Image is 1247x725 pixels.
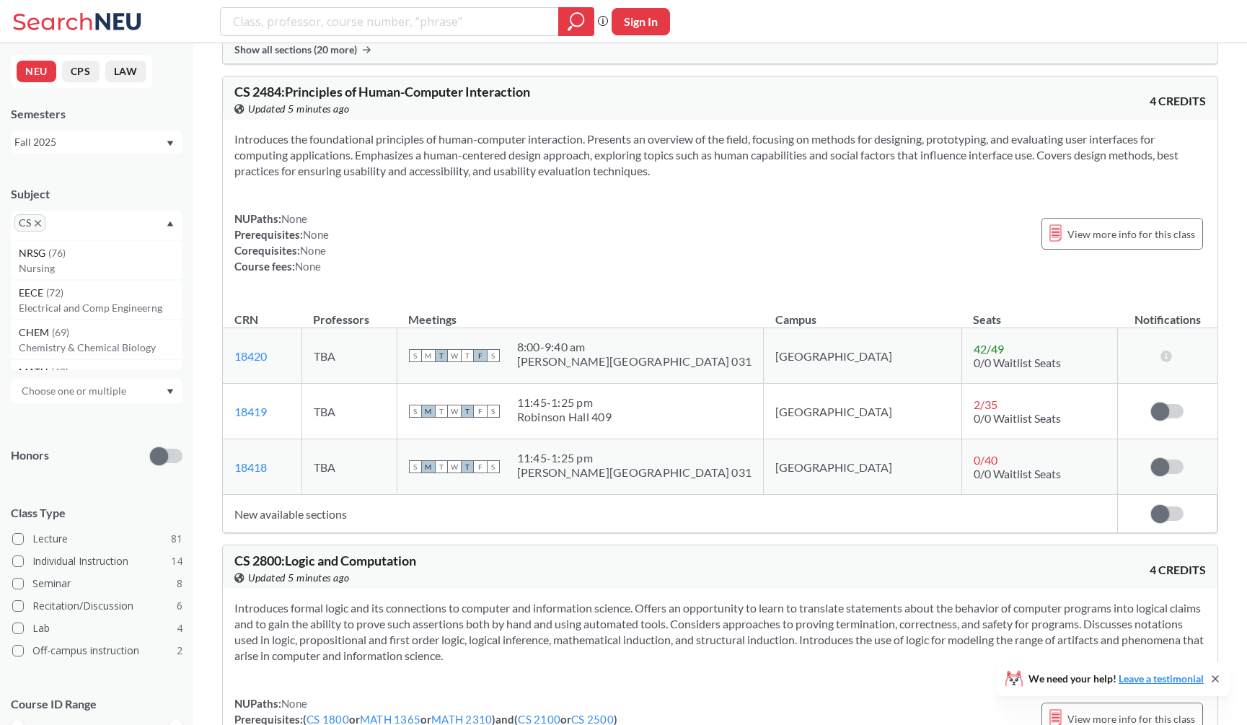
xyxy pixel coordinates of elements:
span: None [300,244,326,257]
div: Fall 2025 [14,134,165,150]
span: T [435,405,448,418]
div: Show all sections (20 more) [223,36,1217,63]
span: 6 [177,598,182,614]
span: S [487,349,500,362]
input: Class, professor, course number, "phrase" [232,9,548,34]
span: ( 72 ) [46,286,63,299]
div: magnifying glass [558,7,594,36]
td: [GEOGRAPHIC_DATA] [764,328,961,384]
span: W [448,405,461,418]
label: Lab [12,619,182,638]
svg: Dropdown arrow [167,141,174,146]
div: [PERSON_NAME][GEOGRAPHIC_DATA] 031 [517,465,752,480]
div: NUPaths: Prerequisites: Corequisites: Course fees: [234,211,329,274]
p: Chemistry & Chemical Biology [19,340,182,355]
span: 14 [171,553,182,569]
span: Show all sections (20 more) [234,43,357,56]
div: Subject [11,186,182,202]
span: CSX to remove pill [14,214,45,232]
span: 81 [171,531,182,547]
td: [GEOGRAPHIC_DATA] [764,439,961,495]
span: F [474,405,487,418]
p: Course ID Range [11,696,182,713]
span: S [487,460,500,473]
span: 0/0 Waitlist Seats [974,356,1061,369]
p: Honors [11,447,49,464]
span: 42 / 49 [974,342,1004,356]
span: None [295,260,321,273]
label: Off-campus instruction [12,641,182,660]
span: ( 69 ) [52,326,69,338]
span: 2 [177,643,182,659]
span: CS 2484 : Principles of Human-Computer Interaction [234,84,530,100]
label: Lecture [12,530,182,548]
th: Professors [301,297,397,328]
span: S [409,460,422,473]
span: S [409,349,422,362]
span: View more info for this class [1067,225,1195,243]
svg: Dropdown arrow [167,389,174,395]
span: T [435,460,448,473]
svg: Dropdown arrow [167,221,174,227]
span: MATH [19,364,51,380]
label: Seminar [12,574,182,593]
div: Fall 2025Dropdown arrow [11,131,182,154]
span: We need your help! [1028,674,1204,684]
td: TBA [301,439,397,495]
a: 18420 [234,349,267,363]
div: 11:45 - 1:25 pm [517,395,612,410]
button: CPS [62,61,100,82]
input: Choose one or multiple [14,382,136,400]
span: W [448,349,461,362]
span: M [422,405,435,418]
span: ( 76 ) [48,247,66,259]
span: None [281,212,307,225]
td: TBA [301,328,397,384]
span: Class Type [11,505,182,521]
a: Leave a testimonial [1119,672,1204,685]
p: Electrical and Comp Engineerng [19,301,182,315]
div: 8:00 - 9:40 am [517,340,752,354]
div: CSX to remove pillDropdown arrowNRSG(76)NursingEECE(72)Electrical and Comp EngineerngCHEM(69)Chem... [11,211,182,240]
th: Campus [764,297,961,328]
td: TBA [301,384,397,439]
span: Updated 5 minutes ago [248,101,350,117]
label: Recitation/Discussion [12,597,182,615]
span: None [303,228,329,241]
button: Sign In [612,8,670,35]
span: 0 / 40 [974,453,997,467]
th: Seats [961,297,1118,328]
span: 0/0 Waitlist Seats [974,411,1061,425]
a: 18419 [234,405,267,418]
div: [PERSON_NAME][GEOGRAPHIC_DATA] 031 [517,354,752,369]
section: Introduces the foundational principles of human-computer interaction. Presents an overview of the... [234,131,1206,179]
span: S [487,405,500,418]
span: S [409,405,422,418]
span: ( 68 ) [51,366,69,378]
span: CHEM [19,325,52,340]
span: M [422,460,435,473]
td: New available sections [223,495,1118,533]
div: Robinson Hall 409 [517,410,612,424]
span: 4 CREDITS [1150,562,1206,578]
span: T [461,405,474,418]
span: None [281,697,307,710]
div: CRN [234,312,258,328]
span: 4 CREDITS [1150,93,1206,109]
span: T [461,349,474,362]
span: CS 2800 : Logic and Computation [234,553,416,568]
a: 18418 [234,460,267,474]
td: [GEOGRAPHIC_DATA] [764,384,961,439]
label: Individual Instruction [12,552,182,571]
th: Notifications [1118,297,1217,328]
span: T [435,349,448,362]
div: Dropdown arrow [11,379,182,403]
span: F [474,460,487,473]
span: T [461,460,474,473]
svg: X to remove pill [35,220,41,227]
span: 0/0 Waitlist Seats [974,467,1061,480]
div: Semesters [11,106,182,122]
th: Meetings [397,297,764,328]
span: NRSG [19,245,48,261]
button: LAW [105,61,146,82]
